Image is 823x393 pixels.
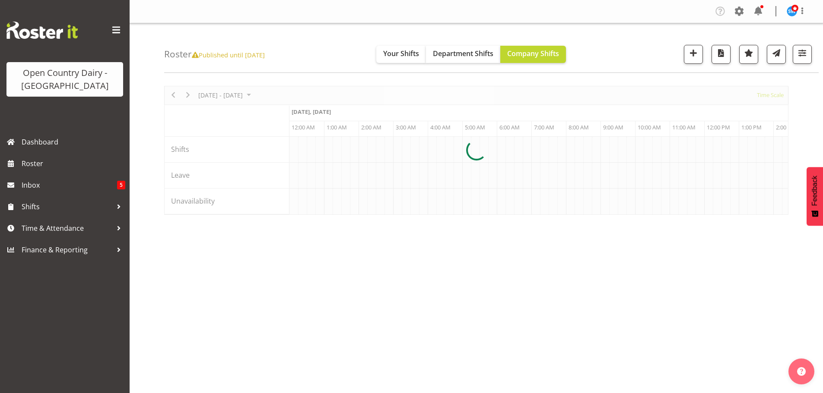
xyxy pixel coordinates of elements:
span: Your Shifts [383,49,419,58]
span: Time & Attendance [22,222,112,235]
span: Roster [22,157,125,170]
span: Feedback [811,176,819,206]
img: Rosterit website logo [6,22,78,39]
span: Shifts [22,200,112,213]
button: Your Shifts [376,46,426,63]
button: Download a PDF of the roster according to the set date range. [712,45,731,64]
span: Finance & Reporting [22,243,112,256]
h4: Roster [164,49,265,59]
button: Filter Shifts [793,45,812,64]
button: Department Shifts [426,46,500,63]
span: Dashboard [22,135,125,148]
button: Add a new shift [684,45,703,64]
img: help-xxl-2.png [797,367,806,376]
button: Send a list of all shifts for the selected filtered period to all rostered employees. [767,45,786,64]
span: Published until [DATE] [192,50,265,59]
button: Feedback - Show survey [807,167,823,226]
span: Company Shifts [507,49,559,58]
span: Inbox [22,179,117,192]
img: steve-webb7510.jpg [787,6,797,16]
span: 5 [117,181,125,189]
button: Highlight an important date within the roster. [739,45,758,64]
div: Open Country Dairy - [GEOGRAPHIC_DATA] [15,66,114,92]
button: Company Shifts [500,46,566,63]
span: Department Shifts [433,49,493,58]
